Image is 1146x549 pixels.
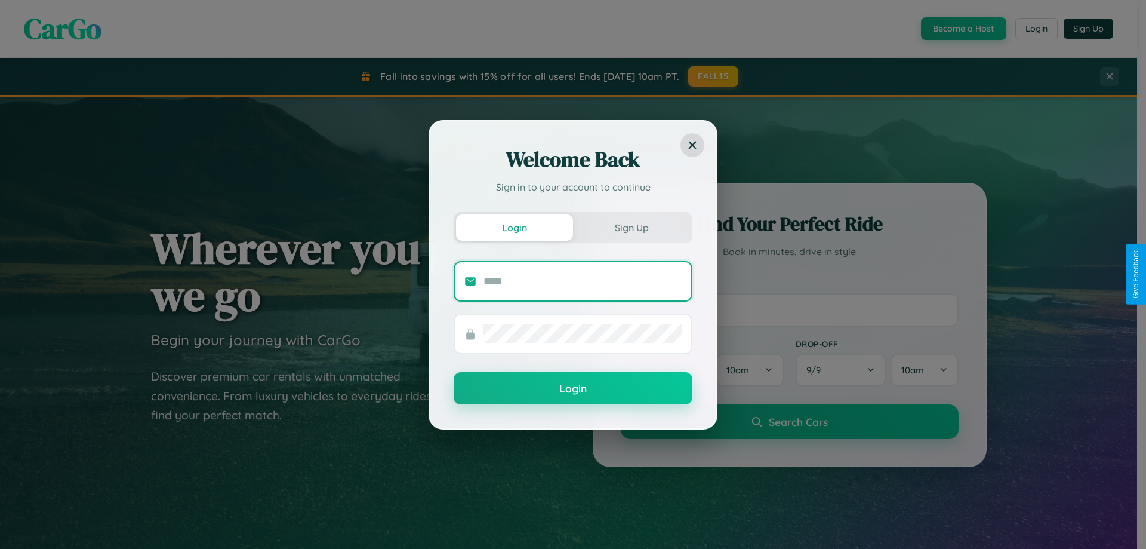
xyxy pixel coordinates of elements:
[454,145,692,174] h2: Welcome Back
[573,214,690,241] button: Sign Up
[1132,250,1140,299] div: Give Feedback
[454,372,692,404] button: Login
[456,214,573,241] button: Login
[454,180,692,194] p: Sign in to your account to continue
